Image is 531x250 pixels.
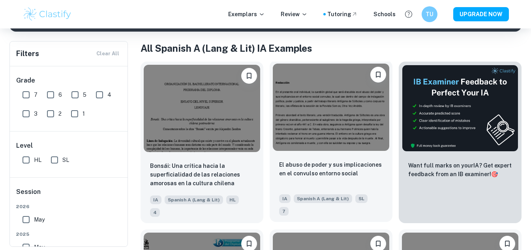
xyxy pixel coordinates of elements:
span: HL [226,195,239,204]
span: 4 [150,208,160,217]
span: SL [62,156,69,164]
button: Help and Feedback [402,8,415,21]
span: 4 [107,90,111,99]
p: El abuso de poder y sus implicaciones en el convulso entorno social [279,160,383,178]
span: Spanish A (Lang & Lit) [294,194,352,203]
span: IA [150,195,161,204]
h6: Session [16,187,122,203]
span: 6 [58,90,62,99]
span: 5 [83,90,86,99]
span: 2 [58,109,62,118]
span: 7 [279,207,289,216]
p: Want full marks on your IA ? Get expert feedback from an IB examiner! [408,161,512,179]
img: Spanish A (Lang & Lit) IA example thumbnail: Bonsái: Una crítica hacia la superficial [144,65,260,152]
p: Exemplars [228,10,265,19]
img: Clastify logo [23,6,73,22]
a: BookmarkBonsái: Una crítica hacia la superficialidad de las relaciones amorosas en la cultura chi... [141,62,263,223]
img: Spanish A (Lang & Lit) IA example thumbnail: El abuso de poder y sus implicaciones en [273,64,389,151]
button: UPGRADE NOW [453,7,509,21]
span: IA [279,194,291,203]
span: May [34,215,45,224]
a: ThumbnailWant full marks on yourIA? Get expert feedback from an IB examiner! [399,62,522,223]
span: 1 [83,109,85,118]
p: Review [281,10,308,19]
h1: All Spanish A (Lang & Lit) IA Examples [141,41,522,55]
a: Schools [373,10,396,19]
h6: TU [425,10,434,19]
span: 2026 [16,203,122,210]
img: Thumbnail [402,65,518,152]
span: 🎯 [491,171,498,177]
span: Spanish A (Lang & Lit) [165,195,223,204]
button: TU [422,6,437,22]
p: Bonsái: Una crítica hacia la superficialidad de las relaciones amorosas en la cultura chilena pos... [150,162,254,188]
a: BookmarkEl abuso de poder y sus implicaciones en el convulso entorno socialIASpanish A (Lang & Li... [270,62,392,223]
h6: Grade [16,76,122,85]
span: 3 [34,109,38,118]
h6: Filters [16,48,39,59]
span: 2025 [16,231,122,238]
span: HL [34,156,41,164]
a: Tutoring [327,10,358,19]
span: SL [355,194,368,203]
h6: Level [16,141,122,150]
button: Bookmark [370,67,386,83]
button: Bookmark [241,68,257,84]
span: 7 [34,90,38,99]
